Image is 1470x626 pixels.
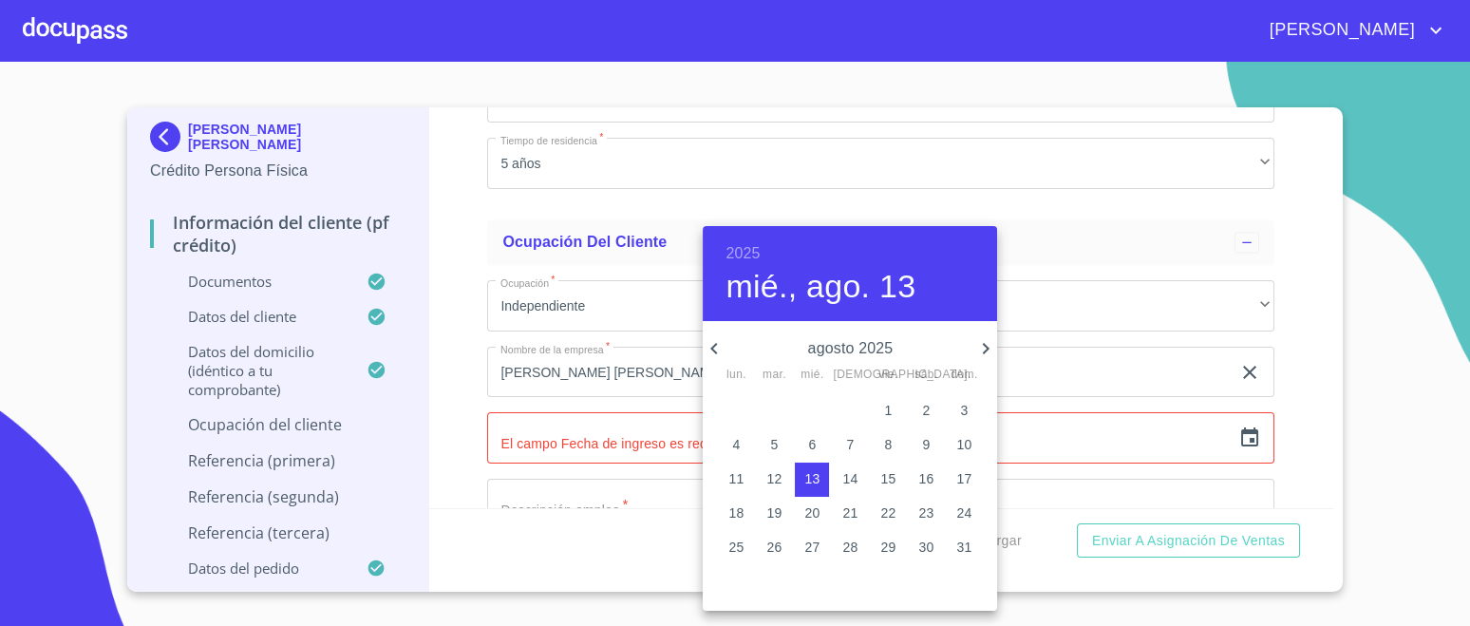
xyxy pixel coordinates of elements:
button: 4 [719,428,753,463]
p: 10 [957,435,972,454]
button: 2 [909,394,943,428]
button: 24 [947,497,981,531]
button: 20 [795,497,829,531]
button: mié., ago. 13 [726,267,915,307]
p: 8 [884,435,892,454]
button: 27 [795,531,829,565]
p: 4 [732,435,740,454]
button: 15 [871,463,905,497]
button: 16 [909,463,943,497]
button: 5 [757,428,791,463]
p: 16 [919,469,934,488]
p: 27 [805,538,820,557]
p: 22 [881,503,896,522]
button: 6 [795,428,829,463]
button: 8 [871,428,905,463]
p: 18 [729,503,744,522]
p: 6 [808,435,816,454]
span: mar. [757,366,791,385]
button: 12 [757,463,791,497]
p: 25 [729,538,744,557]
p: 30 [919,538,934,557]
button: 3 [947,394,981,428]
p: agosto 2025 [726,337,974,360]
button: 22 [871,497,905,531]
button: 9 [909,428,943,463]
p: 7 [846,435,854,454]
p: 20 [805,503,820,522]
span: lun. [719,366,753,385]
p: 19 [767,503,782,522]
button: 1 [871,394,905,428]
p: 13 [805,469,820,488]
p: 21 [843,503,858,522]
p: 5 [770,435,778,454]
button: 2025 [726,240,760,267]
button: 28 [833,531,867,565]
span: [DEMOGRAPHIC_DATA]. [833,366,867,385]
p: 11 [729,469,744,488]
p: 24 [957,503,972,522]
span: sáb. [909,366,943,385]
p: 15 [881,469,896,488]
p: 31 [957,538,972,557]
p: 26 [767,538,782,557]
button: 17 [947,463,981,497]
button: 21 [833,497,867,531]
button: 29 [871,531,905,565]
p: 2 [922,401,930,420]
button: 14 [833,463,867,497]
button: 25 [719,531,753,565]
p: 1 [884,401,892,420]
button: 18 [719,497,753,531]
p: 23 [919,503,934,522]
button: 13 [795,463,829,497]
button: 11 [719,463,753,497]
p: 17 [957,469,972,488]
p: 3 [960,401,968,420]
p: 29 [881,538,896,557]
button: 31 [947,531,981,565]
span: mié. [795,366,829,385]
button: 19 [757,497,791,531]
p: 12 [767,469,782,488]
span: vie. [871,366,905,385]
p: 28 [843,538,858,557]
p: 14 [843,469,858,488]
span: dom. [947,366,981,385]
button: 30 [909,531,943,565]
button: 7 [833,428,867,463]
button: 23 [909,497,943,531]
p: 9 [922,435,930,454]
button: 26 [757,531,791,565]
button: 10 [947,428,981,463]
